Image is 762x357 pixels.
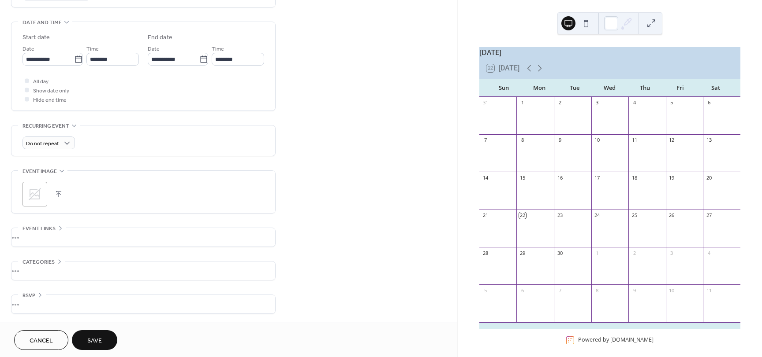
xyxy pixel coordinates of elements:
[11,228,275,247] div: •••
[557,287,563,294] div: 7
[610,336,654,344] a: [DOMAIN_NAME]
[706,174,712,181] div: 20
[22,18,62,27] span: Date and time
[631,212,638,219] div: 25
[22,258,55,267] span: Categories
[482,174,489,181] div: 14
[628,79,663,97] div: Thu
[30,336,53,346] span: Cancel
[22,44,34,54] span: Date
[706,99,712,106] div: 6
[11,295,275,313] div: •••
[482,137,489,144] div: 7
[33,77,49,86] span: All day
[557,79,592,97] div: Tue
[669,287,675,294] div: 10
[557,137,563,144] div: 9
[706,287,712,294] div: 11
[631,287,638,294] div: 9
[669,212,675,219] div: 26
[86,44,99,54] span: Time
[11,261,275,280] div: •••
[519,250,526,256] div: 29
[486,79,522,97] div: Sun
[519,287,526,294] div: 6
[706,212,712,219] div: 27
[592,79,628,97] div: Wed
[72,330,117,350] button: Save
[22,167,57,176] span: Event image
[663,79,698,97] div: Fri
[594,174,601,181] div: 17
[22,291,35,300] span: RSVP
[557,99,563,106] div: 2
[482,287,489,294] div: 5
[557,250,563,256] div: 30
[22,33,50,42] div: Start date
[594,287,601,294] div: 8
[594,250,601,256] div: 1
[26,139,59,149] span: Do not repeat
[669,174,675,181] div: 19
[87,336,102,346] span: Save
[482,250,489,256] div: 28
[594,137,601,144] div: 10
[578,336,654,344] div: Powered by
[22,121,69,131] span: Recurring event
[631,137,638,144] div: 11
[669,99,675,106] div: 5
[631,250,638,256] div: 2
[519,99,526,106] div: 1
[594,212,601,219] div: 24
[669,250,675,256] div: 3
[33,86,69,96] span: Show date only
[148,33,172,42] div: End date
[706,250,712,256] div: 4
[482,99,489,106] div: 31
[557,212,563,219] div: 23
[631,99,638,106] div: 4
[22,182,47,206] div: ;
[479,47,740,58] div: [DATE]
[212,44,224,54] span: Time
[669,137,675,144] div: 12
[631,174,638,181] div: 18
[522,79,557,97] div: Mon
[519,174,526,181] div: 15
[706,137,712,144] div: 13
[594,99,601,106] div: 3
[148,44,160,54] span: Date
[33,96,67,105] span: Hide end time
[698,79,733,97] div: Sat
[482,212,489,219] div: 21
[557,174,563,181] div: 16
[519,137,526,144] div: 8
[519,212,526,219] div: 22
[14,330,68,350] button: Cancel
[22,224,56,233] span: Event links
